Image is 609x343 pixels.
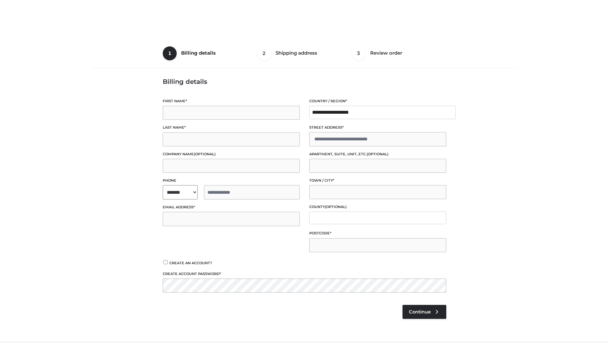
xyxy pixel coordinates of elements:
a: Continue [403,305,446,319]
span: (optional) [325,205,347,209]
label: Email address [163,204,300,210]
label: Town / City [309,178,446,184]
label: Apartment, suite, unit, etc. [309,151,446,157]
label: Company name [163,151,300,157]
label: Last name [163,124,300,131]
label: Phone [163,178,300,184]
span: 1 [163,46,177,60]
span: Billing details [181,50,216,56]
span: Shipping address [276,50,317,56]
h3: Billing details [163,78,446,85]
span: 3 [352,46,366,60]
label: Country / Region [309,98,446,104]
label: County [309,204,446,210]
label: Street address [309,124,446,131]
span: (optional) [194,152,216,156]
span: (optional) [367,152,389,156]
label: Create account password [163,271,446,277]
span: Create an account? [169,261,212,265]
span: Review order [370,50,402,56]
label: Postcode [309,230,446,236]
span: Continue [409,309,431,315]
label: First name [163,98,300,104]
span: 2 [257,46,271,60]
input: Create an account? [163,260,168,264]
